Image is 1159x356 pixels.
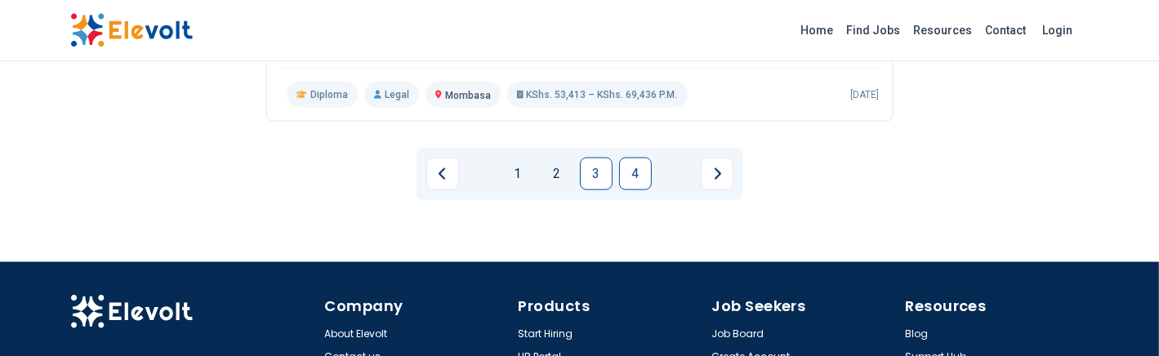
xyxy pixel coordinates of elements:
a: Page 1 [501,158,534,190]
a: About Elevolt [325,327,388,340]
a: Page 2 [541,158,573,190]
h4: Resources [906,295,1090,318]
a: Next page [701,158,733,190]
p: [DATE] [851,88,880,101]
iframe: Chat Widget [1077,278,1159,356]
a: Find Jobs [840,17,907,43]
a: Resources [907,17,979,43]
a: Start Hiring [519,327,573,340]
img: Elevolt [70,13,193,47]
h4: Company [325,295,509,318]
h4: Job Seekers [712,295,896,318]
a: Page 3 is your current page [580,158,613,190]
a: Previous page [426,158,459,190]
img: Elevolt [70,295,193,329]
a: Home [795,17,840,43]
span: Mombasa [445,90,491,101]
a: Blog [906,327,929,340]
a: Job Board [712,327,764,340]
a: Contact [979,17,1033,43]
ul: Pagination [426,158,733,190]
h4: Products [519,295,702,318]
a: Page 4 [619,158,652,190]
p: Legal [364,82,419,108]
a: Login [1033,14,1083,47]
span: Diploma [310,88,348,101]
span: KShs. 53,413 – KShs. 69,436 P.M. [527,88,678,101]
